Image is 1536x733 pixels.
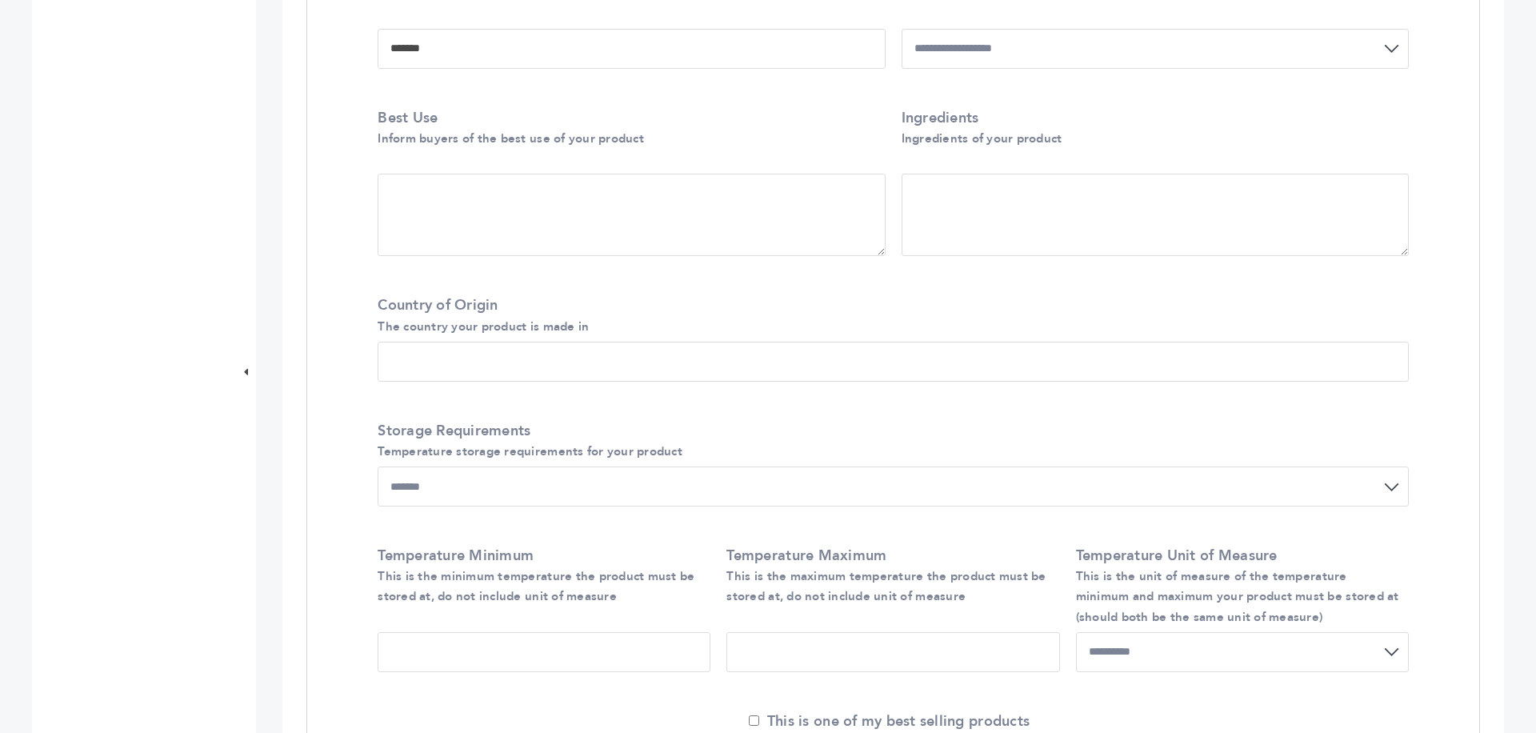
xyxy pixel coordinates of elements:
label: Ingredients [902,108,1401,148]
label: Temperature Maximum [726,546,1051,607]
small: Ingredients of your product [902,130,1062,146]
label: Best Use [378,108,877,148]
input: This is one of my best selling products [749,715,759,726]
small: This is the maximum temperature the product must be stored at, do not include unit of measure [726,568,1046,604]
label: Storage Requirements [378,421,1401,461]
label: Temperature Minimum [378,546,702,607]
small: This is the minimum temperature the product must be stored at, do not include unit of measure [378,568,694,604]
small: This is the unit of measure of the temperature minimum and maximum your product must be stored at... [1076,568,1399,624]
label: This is one of my best selling products [749,711,1030,731]
small: The country your product is made in [378,318,589,334]
small: Inform buyers of the best use of your product [378,130,644,146]
label: Country of Origin [378,295,1401,335]
small: Temperature storage requirements for your product [378,443,682,459]
label: Temperature Unit of Measure [1076,546,1401,627]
